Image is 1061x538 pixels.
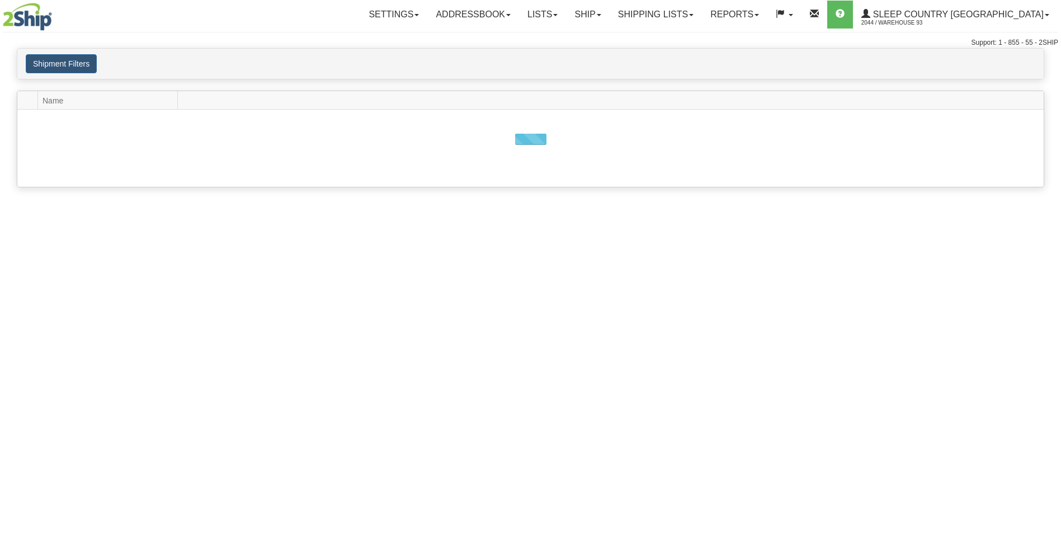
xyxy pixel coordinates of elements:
[566,1,609,29] a: Ship
[3,3,52,31] img: logo2044.jpg
[360,1,427,29] a: Settings
[861,17,945,29] span: 2044 / Warehouse 93
[519,1,566,29] a: Lists
[1035,212,1060,326] iframe: chat widget
[853,1,1058,29] a: Sleep Country [GEOGRAPHIC_DATA] 2044 / Warehouse 93
[870,10,1044,19] span: Sleep Country [GEOGRAPHIC_DATA]
[26,54,97,73] button: Shipment Filters
[427,1,519,29] a: Addressbook
[610,1,702,29] a: Shipping lists
[3,38,1058,48] div: Support: 1 - 855 - 55 - 2SHIP
[702,1,767,29] a: Reports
